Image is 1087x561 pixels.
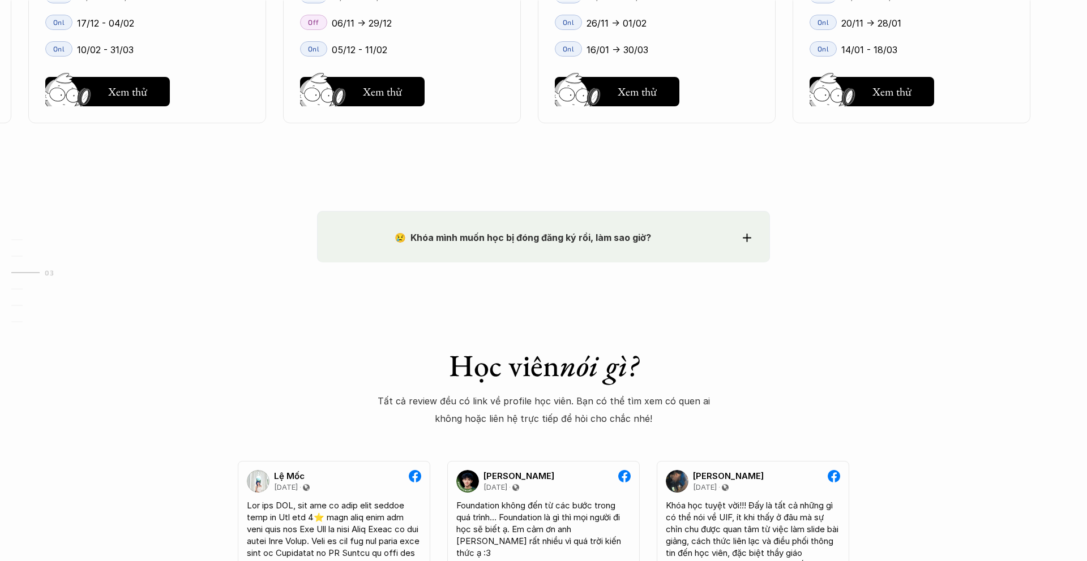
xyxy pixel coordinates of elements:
p: Onl [563,45,575,53]
a: Xem thử [810,72,934,106]
p: 20/11 -> 28/01 [841,15,901,32]
strong: 03 [45,268,54,276]
p: [DATE] [693,483,717,492]
a: Xem thử [300,72,425,106]
p: Onl [308,45,320,53]
h5: Xem thử [618,84,657,100]
p: [DATE] [274,483,298,492]
a: Xem thử [555,72,679,106]
p: 14/01 - 18/03 [841,41,897,58]
p: 16/01 -> 30/03 [587,41,648,58]
p: Off [308,18,319,26]
h1: Học viên [377,347,710,384]
p: [DATE] [483,483,507,492]
p: [PERSON_NAME] [483,471,554,481]
h5: Xem thử [872,84,911,100]
p: 05/12 - 11/02 [332,41,387,58]
button: Xem thử [555,77,679,106]
strong: 😢 Khóa mình muốn học bị đóng đăng ký rồi, làm sao giờ? [395,232,651,243]
p: Onl [818,45,829,53]
p: 26/11 -> 01/02 [587,15,647,32]
p: 06/11 -> 29/12 [332,15,392,32]
button: Xem thử [300,77,425,106]
em: nói gì? [559,346,638,385]
p: [PERSON_NAME] [693,471,764,481]
h5: Xem thử [363,84,402,100]
h5: Xem thử [108,84,147,100]
p: Onl [563,18,575,26]
p: Tất cả review đều có link về profile học viên. Bạn có thể tìm xem có quen ai không hoặc liên hệ t... [377,392,710,427]
div: Foundation không đến từ các bước trong quá trình... Foundation là gì thì mọi người đi học sẽ biết... [456,499,631,559]
p: Lệ Mốc [274,471,305,481]
p: Onl [818,18,829,26]
button: Xem thử [810,77,934,106]
a: 03 [11,266,65,279]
